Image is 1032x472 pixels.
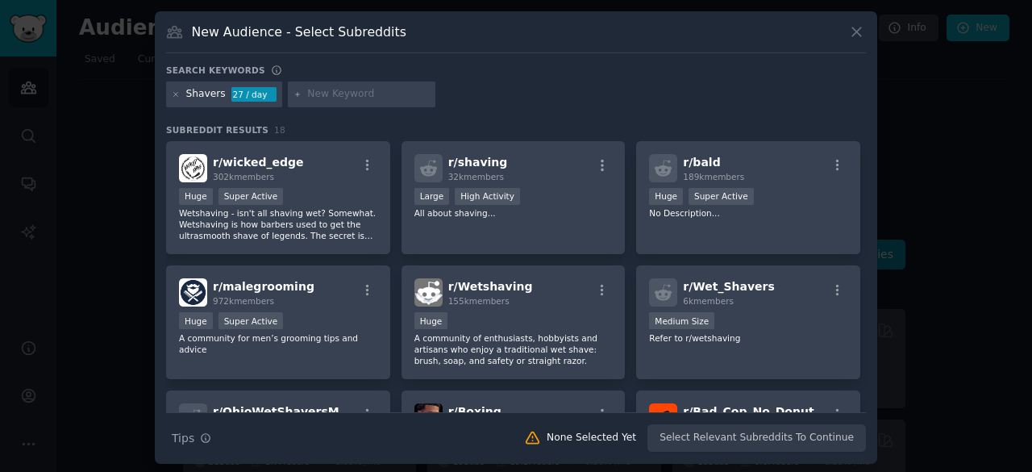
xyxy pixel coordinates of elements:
[179,154,207,182] img: wicked_edge
[683,172,744,182] span: 189k members
[414,312,448,329] div: Huge
[274,125,285,135] span: 18
[179,207,377,241] p: Wetshaving - isn't all shaving wet? Somewhat. Wetshaving is how barbers used to get the ultrasmoo...
[649,332,847,344] p: Refer to r/wetshaving
[166,124,268,136] span: Subreddit Results
[213,296,274,306] span: 972k members
[683,405,814,418] span: r/ Bad_Cop_No_Donut
[414,278,443,307] img: Wetshaving
[455,188,520,205] div: High Activity
[448,296,510,306] span: 155k members
[683,156,720,169] span: r/ bald
[213,156,304,169] span: r/ wicked_edge
[179,312,213,329] div: Huge
[649,188,683,205] div: Huge
[218,188,284,205] div: Super Active
[213,405,376,418] span: r/ OhioWetShaversMeetup
[414,403,443,432] img: Boxing
[166,65,265,76] h3: Search keywords
[192,23,406,40] h3: New Audience - Select Subreddits
[166,424,217,453] button: Tips
[179,188,213,205] div: Huge
[683,296,734,306] span: 6k members
[649,207,847,219] p: No Description...
[414,188,450,205] div: Large
[689,188,754,205] div: Super Active
[179,278,207,307] img: malegrooming
[414,207,613,219] p: All about shaving...
[683,280,775,293] span: r/ Wet_Shavers
[307,87,430,102] input: New Keyword
[649,312,714,329] div: Medium Size
[179,332,377,355] p: A community for men’s grooming tips and advice
[448,172,504,182] span: 32k members
[414,332,613,366] p: A community of enthusiasts, hobbyists and artisans who enjoy a traditional wet shave: brush, soap...
[218,312,284,329] div: Super Active
[547,431,636,445] div: None Selected Yet
[649,403,677,432] img: Bad_Cop_No_Donut
[448,405,501,418] span: r/ Boxing
[231,87,277,102] div: 27 / day
[213,172,274,182] span: 302k members
[172,430,194,447] span: Tips
[448,156,508,169] span: r/ shaving
[448,280,533,293] span: r/ Wetshaving
[213,280,314,293] span: r/ malegrooming
[186,87,226,102] div: Shavers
